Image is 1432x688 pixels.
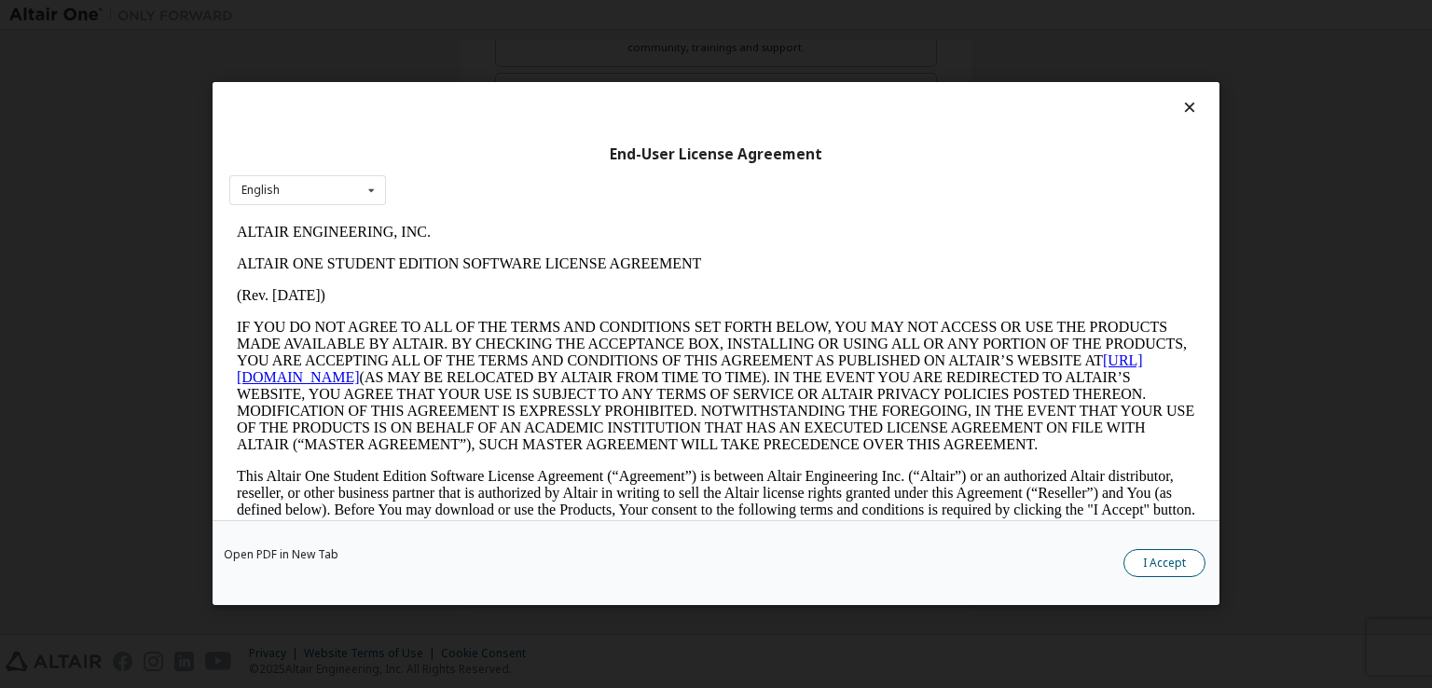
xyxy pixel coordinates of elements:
[7,39,966,56] p: ALTAIR ONE STUDENT EDITION SOFTWARE LICENSE AGREEMENT
[241,185,280,196] div: English
[7,136,914,169] a: [URL][DOMAIN_NAME]
[7,103,966,237] p: IF YOU DO NOT AGREE TO ALL OF THE TERMS AND CONDITIONS SET FORTH BELOW, YOU MAY NOT ACCESS OR USE...
[229,145,1203,164] div: End-User License Agreement
[224,550,338,561] a: Open PDF in New Tab
[7,71,966,88] p: (Rev. [DATE])
[1123,550,1205,578] button: I Accept
[7,252,966,319] p: This Altair One Student Edition Software License Agreement (“Agreement”) is between Altair Engine...
[7,7,966,24] p: ALTAIR ENGINEERING, INC.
